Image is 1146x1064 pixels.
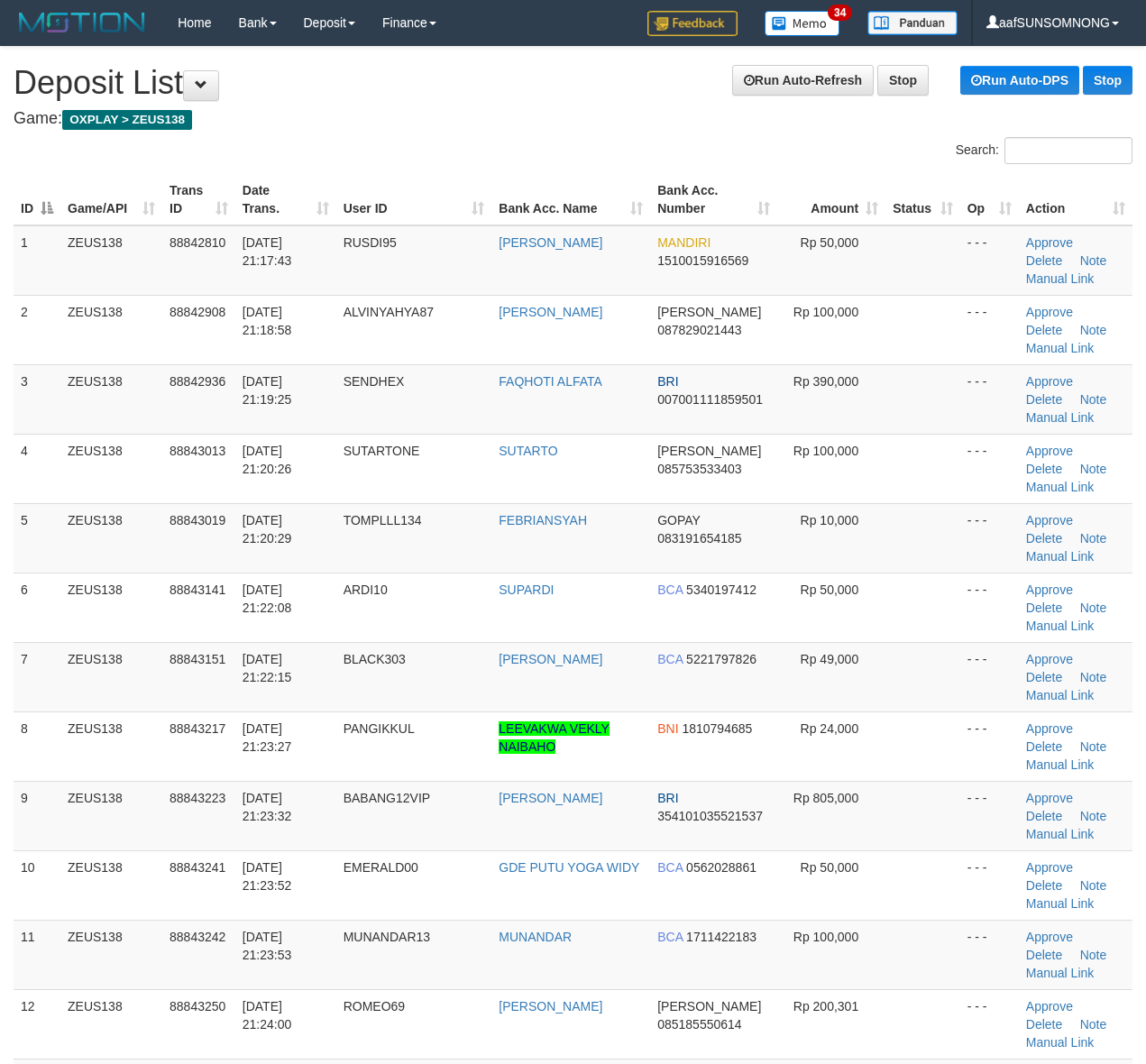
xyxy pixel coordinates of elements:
span: Rp 10,000 [801,513,859,527]
a: Manual Link [1026,688,1095,702]
label: Search: [956,137,1132,164]
span: Copy 007001111859501 to clipboard [657,392,763,407]
a: Note [1080,462,1107,476]
a: [PERSON_NAME] [499,791,602,805]
a: [PERSON_NAME] [499,652,602,666]
th: Bank Acc. Number: activate to sort column ascending [650,174,777,225]
span: GOPAY [657,513,700,527]
td: - - - [960,434,1019,503]
span: Rp 100,000 [793,305,858,319]
a: Note [1080,670,1107,684]
a: Manual Link [1026,1035,1095,1050]
span: [DATE] 21:24:00 [243,999,292,1032]
a: Note [1080,392,1107,407]
span: [DATE] 21:23:53 [243,930,292,962]
a: Delete [1026,1017,1062,1032]
span: 88842810 [170,235,225,250]
td: - - - [960,781,1019,850]
span: Rp 50,000 [801,582,859,597]
a: SUTARTO [499,444,557,458]
td: ZEUS138 [60,711,162,781]
span: Rp 24,000 [801,721,859,736]
span: 34 [828,5,852,21]
span: [DATE] 21:22:15 [243,652,292,684]
span: [DATE] 21:19:25 [243,374,292,407]
span: [PERSON_NAME] [657,305,761,319]
span: BCA [657,652,683,666]
span: MUNANDAR13 [344,930,430,944]
a: Approve [1026,652,1073,666]
span: Rp 390,000 [793,374,858,389]
td: ZEUS138 [60,642,162,711]
td: - - - [960,573,1019,642]
span: 88843242 [170,930,225,944]
th: Game/API: activate to sort column ascending [60,174,162,225]
span: 88842908 [170,305,225,319]
td: - - - [960,225,1019,296]
span: 88842936 [170,374,225,389]
td: - - - [960,920,1019,989]
span: [PERSON_NAME] [657,444,761,458]
td: 3 [14,364,60,434]
td: 7 [14,642,60,711]
a: GDE PUTU YOGA WIDY [499,860,639,875]
a: Note [1080,601,1107,615]
td: ZEUS138 [60,989,162,1059]
a: Delete [1026,670,1062,684]
span: Rp 100,000 [793,930,858,944]
td: - - - [960,503,1019,573]
td: 4 [14,434,60,503]
a: Note [1080,531,1107,546]
span: 88843013 [170,444,225,458]
img: panduan.png [867,11,958,35]
span: BRI [657,791,678,805]
span: [DATE] 21:23:27 [243,721,292,754]
span: ARDI10 [344,582,388,597]
th: Amount: activate to sort column ascending [777,174,885,225]
td: ZEUS138 [60,295,162,364]
span: MANDIRI [657,235,711,250]
th: Date Trans.: activate to sort column ascending [235,174,336,225]
td: - - - [960,989,1019,1059]
a: Note [1080,809,1107,823]
a: Manual Link [1026,827,1095,841]
span: ROMEO69 [344,999,405,1014]
span: [DATE] 21:18:58 [243,305,292,337]
span: [DATE] 21:23:52 [243,860,292,893]
span: 88843019 [170,513,225,527]
a: Approve [1026,860,1073,875]
span: BNI [657,721,678,736]
a: [PERSON_NAME] [499,999,602,1014]
span: Copy 085185550614 to clipboard [657,1017,741,1032]
span: Copy 1711422183 to clipboard [686,930,756,944]
td: ZEUS138 [60,364,162,434]
span: Copy 1810794685 to clipboard [682,721,752,736]
a: Approve [1026,235,1073,250]
a: Manual Link [1026,896,1095,911]
td: 11 [14,920,60,989]
a: Manual Link [1026,619,1095,633]
a: Stop [1083,66,1132,95]
th: Bank Acc. Name: activate to sort column ascending [491,174,650,225]
td: 8 [14,711,60,781]
a: LEEVAKWA VEKLY NAIBAHO [499,721,610,754]
a: Approve [1026,582,1073,597]
span: 88843250 [170,999,225,1014]
span: 88843141 [170,582,225,597]
td: ZEUS138 [60,225,162,296]
td: - - - [960,850,1019,920]
span: TOMPLLL134 [344,513,422,527]
span: Rp 49,000 [801,652,859,666]
td: - - - [960,364,1019,434]
span: [DATE] 21:20:26 [243,444,292,476]
span: SENDHEX [344,374,405,389]
td: - - - [960,295,1019,364]
a: Stop [877,65,929,96]
span: Rp 100,000 [793,444,858,458]
a: [PERSON_NAME] [499,235,602,250]
td: ZEUS138 [60,920,162,989]
a: FEBRIANSYAH [499,513,587,527]
td: 6 [14,573,60,642]
span: Copy 354101035521537 to clipboard [657,809,763,823]
a: FAQHOTI ALFATA [499,374,602,389]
